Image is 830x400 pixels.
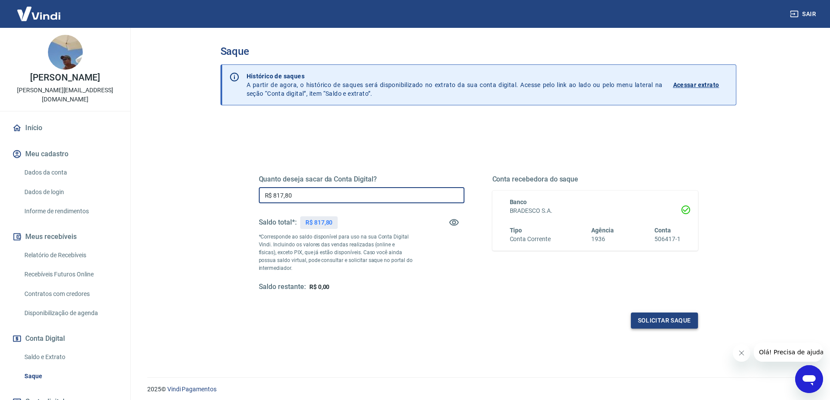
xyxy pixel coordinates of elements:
[30,73,100,82] p: [PERSON_NAME]
[673,81,719,89] p: Acessar extrato
[247,72,663,98] p: A partir de agora, o histórico de saques será disponibilizado no extrato da sua conta digital. Ac...
[21,164,120,182] a: Dados da conta
[10,118,120,138] a: Início
[510,198,527,205] span: Banco
[788,6,820,22] button: Sair
[259,218,297,227] h5: Saldo total*:
[309,283,330,290] span: R$ 0,00
[21,202,120,220] a: Informe de rendimentos
[510,235,551,244] h6: Conta Corrente
[21,183,120,201] a: Dados de login
[21,348,120,366] a: Saldo e Extrato
[10,329,120,348] button: Conta Digital
[21,246,120,264] a: Relatório de Recebíveis
[492,175,698,184] h5: Conta recebedora do saque
[673,72,729,98] a: Acessar extrato
[21,304,120,322] a: Disponibilização de agenda
[10,145,120,164] button: Meu cadastro
[7,86,123,104] p: [PERSON_NAME][EMAIL_ADDRESS][DOMAIN_NAME]
[510,206,681,215] h6: BRADESCO S.A.
[754,343,823,362] iframe: Mensagem da empresa
[21,285,120,303] a: Contratos com credores
[21,266,120,283] a: Recebíveis Futuros Online
[591,227,614,234] span: Agência
[591,235,614,244] h6: 1936
[10,227,120,246] button: Meus recebíveis
[259,233,413,272] p: *Corresponde ao saldo disponível para uso na sua Conta Digital Vindi. Incluindo os valores das ve...
[795,365,823,393] iframe: Botão para abrir a janela de mensagens
[220,45,736,57] h3: Saque
[305,218,333,227] p: R$ 817,80
[259,175,464,184] h5: Quanto deseja sacar da Conta Digital?
[631,313,698,329] button: Solicitar saque
[48,35,83,70] img: 673fb3d4-2c84-46cc-b02f-73dea59ad3ec.jpeg
[510,227,522,234] span: Tipo
[21,367,120,385] a: Saque
[5,6,73,13] span: Olá! Precisa de ajuda?
[10,0,67,27] img: Vindi
[147,385,809,394] p: 2025 ©
[259,282,306,292] h5: Saldo restante:
[247,72,663,81] p: Histórico de saques
[654,227,671,234] span: Conta
[733,344,750,362] iframe: Fechar mensagem
[167,386,217,393] a: Vindi Pagamentos
[654,235,681,244] h6: 506417-1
